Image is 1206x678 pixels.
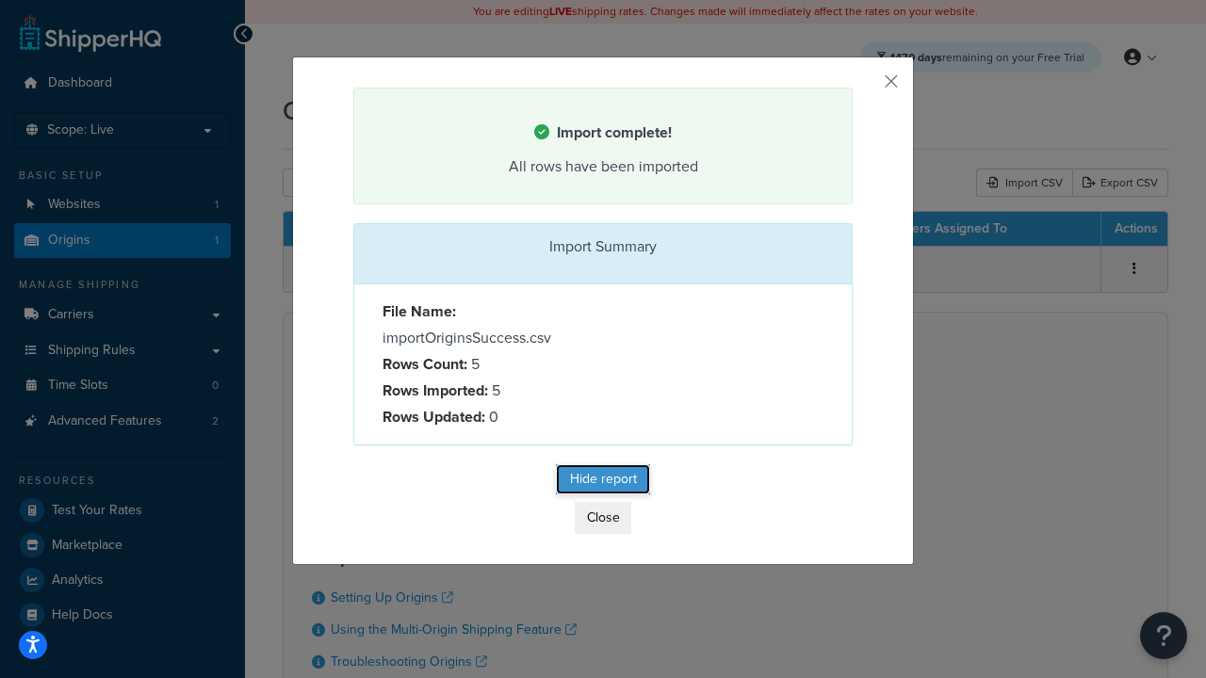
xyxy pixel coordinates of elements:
[383,406,485,428] strong: Rows Updated:
[368,238,838,255] h3: Import Summary
[383,379,488,401] strong: Rows Imported:
[383,353,467,375] strong: Rows Count:
[575,502,631,534] button: Close
[378,153,828,180] div: All rows have been imported
[383,300,456,322] strong: File Name:
[368,299,603,430] div: importOriginsSuccess.csv 5 5 0
[556,464,650,494] button: Hide report
[378,121,828,144] h4: Import complete!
